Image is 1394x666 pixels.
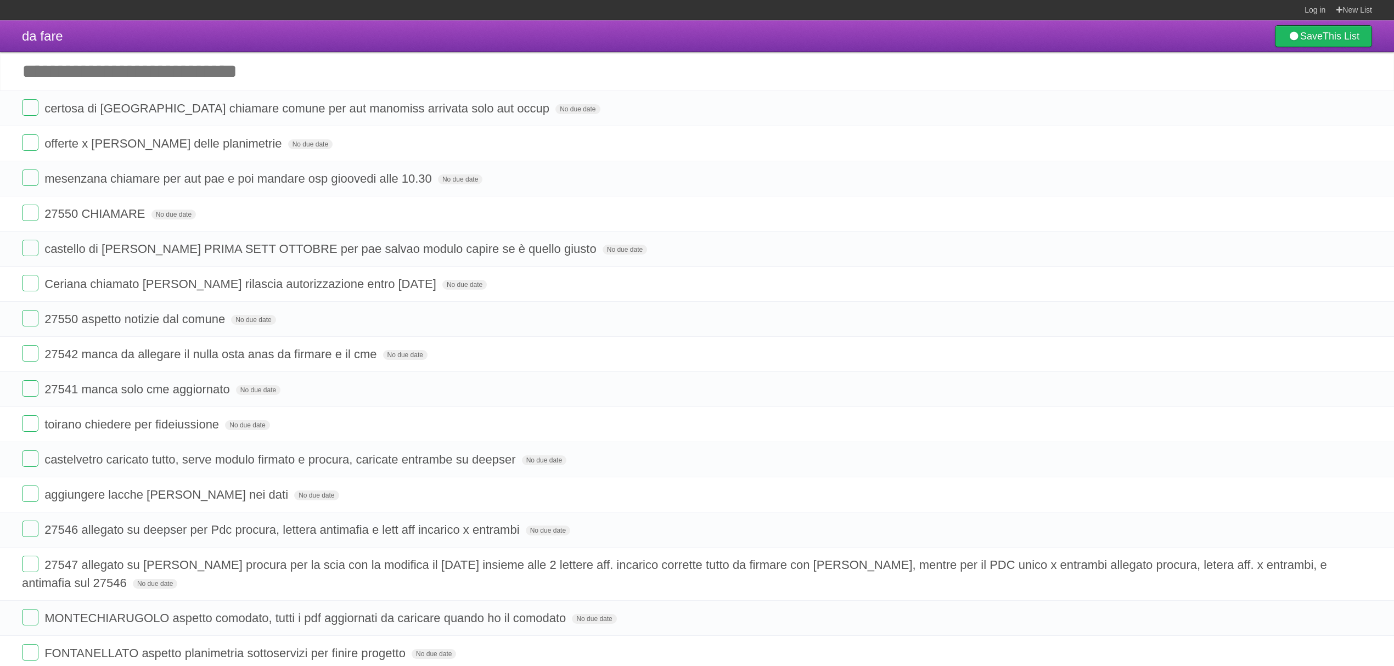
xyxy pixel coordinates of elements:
[22,134,38,151] label: Done
[44,488,291,501] span: aggiungere lacche [PERSON_NAME] nei dati
[44,523,522,537] span: 27546 allegato su deepser per Pdc procura, lettera antimafia e lett aff incarico x entrambi
[438,174,482,184] span: No due date
[225,420,269,430] span: No due date
[412,649,456,659] span: No due date
[44,453,518,466] span: castelvetro caricato tutto, serve modulo firmato e procura, caricate entrambe su deepser
[22,310,38,326] label: Done
[22,170,38,186] label: Done
[526,526,570,535] span: No due date
[294,490,339,500] span: No due date
[44,646,408,660] span: FONTANELLATO aspetto planimetria sottoservizi per finire progetto
[383,350,428,360] span: No due date
[231,315,276,325] span: No due date
[44,242,599,256] span: castello di [PERSON_NAME] PRIMA SETT OTTOBRE per pae salvao modulo capire se è quello giusto
[522,455,566,465] span: No due date
[44,137,284,150] span: offerte x [PERSON_NAME] delle planimetrie
[22,609,38,625] label: Done
[44,611,569,625] span: MONTECHIARUGOLO aspetto comodato, tutti i pdf aggiornati da caricare quando ho il comodato
[288,139,333,149] span: No due date
[22,99,38,116] label: Done
[22,275,38,291] label: Done
[22,558,1327,590] span: 27547 allegato su [PERSON_NAME] procura per la scia con la modifica il [DATE] insieme alle 2 lett...
[22,521,38,537] label: Done
[22,644,38,661] label: Done
[44,417,222,431] span: toirano chiedere per fideiussione
[133,579,177,589] span: No due date
[44,382,233,396] span: 27541 manca solo cme aggiornato
[22,29,63,43] span: da fare
[572,614,616,624] span: No due date
[44,101,552,115] span: certosa di [GEOGRAPHIC_DATA] chiamare comune per aut manomiss arrivata solo aut occup
[44,172,435,185] span: mesenzana chiamare per aut pae e poi mandare osp gioovedi alle 10.30
[1323,31,1359,42] b: This List
[22,486,38,502] label: Done
[22,415,38,432] label: Done
[22,240,38,256] label: Done
[22,205,38,221] label: Done
[44,347,379,361] span: 27542 manca da allegare il nulla osta anas da firmare e il cme
[22,345,38,362] label: Done
[603,245,647,255] span: No due date
[44,207,148,221] span: 27550 CHIAMARE
[22,556,38,572] label: Done
[151,210,196,219] span: No due date
[22,450,38,467] label: Done
[22,380,38,397] label: Done
[44,312,228,326] span: 27550 aspetto notizie dal comune
[442,280,487,290] span: No due date
[44,277,439,291] span: Ceriana chiamato [PERSON_NAME] rilascia autorizzazione entro [DATE]
[1275,25,1372,47] a: SaveThis List
[555,104,600,114] span: No due date
[236,385,280,395] span: No due date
